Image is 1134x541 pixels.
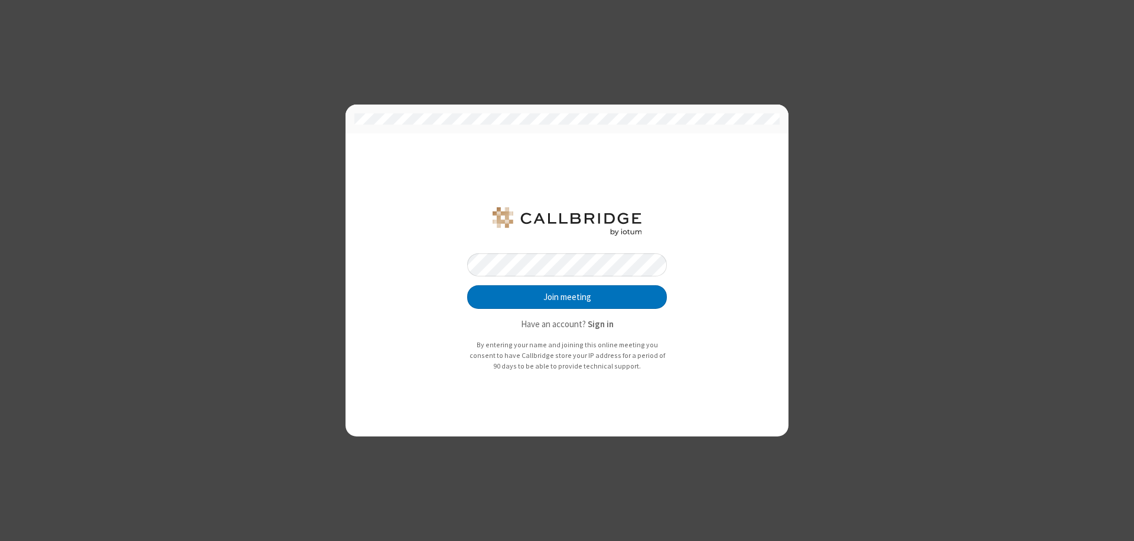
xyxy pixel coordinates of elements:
p: Have an account? [467,318,667,331]
img: QA Selenium DO NOT DELETE OR CHANGE [490,207,644,236]
p: By entering your name and joining this online meeting you consent to have Callbridge store your I... [467,340,667,371]
button: Join meeting [467,285,667,309]
button: Sign in [588,318,614,331]
strong: Sign in [588,318,614,330]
